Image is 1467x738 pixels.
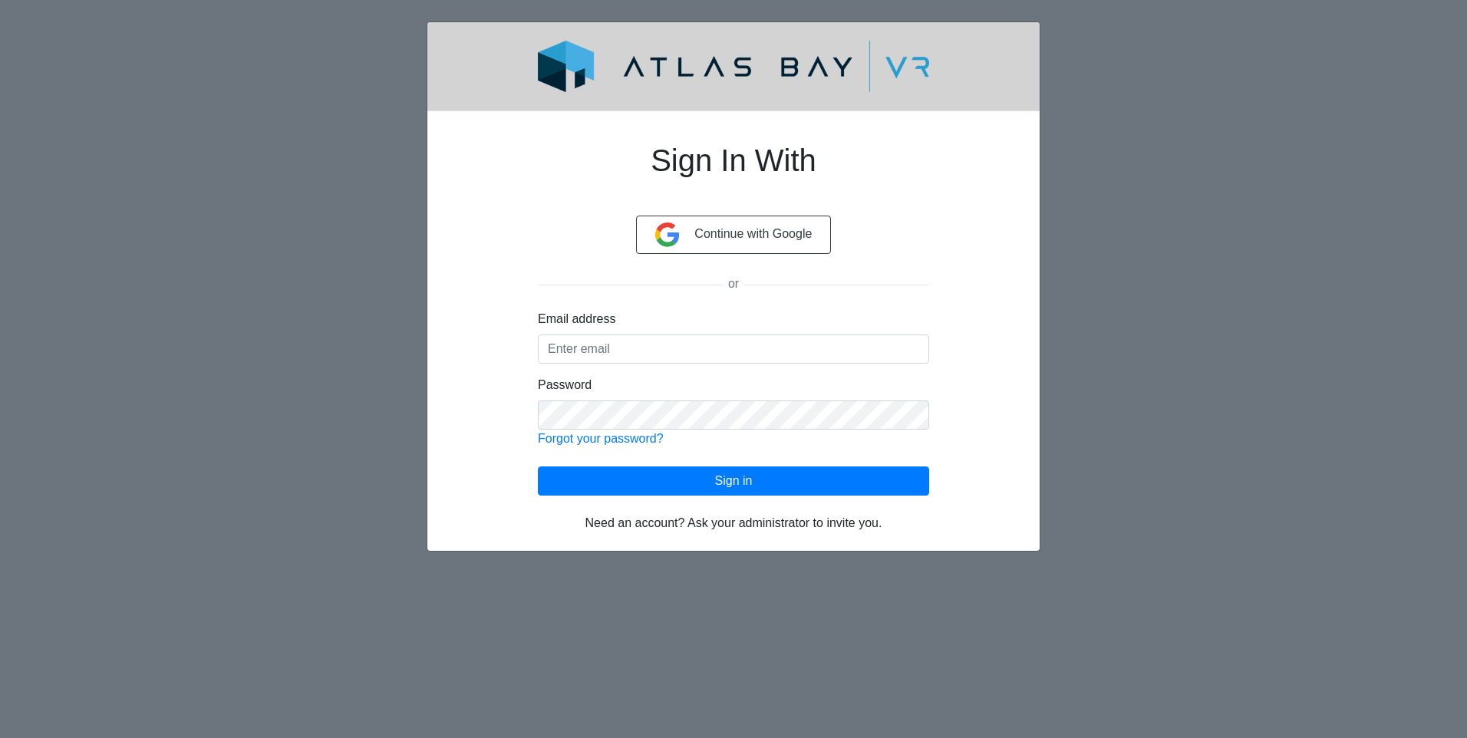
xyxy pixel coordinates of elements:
[585,516,882,529] span: Need an account? Ask your administrator to invite you.
[538,432,664,445] a: Forgot your password?
[722,277,745,290] span: or
[538,466,929,496] button: Sign in
[636,216,832,254] button: Continue with Google
[694,227,812,240] span: Continue with Google
[538,310,615,328] label: Email address
[538,124,929,216] h1: Sign In With
[501,41,966,92] img: logo
[538,376,592,394] label: Password
[12,707,102,738] iframe: Ybug feedback widget
[538,334,929,364] input: Enter email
